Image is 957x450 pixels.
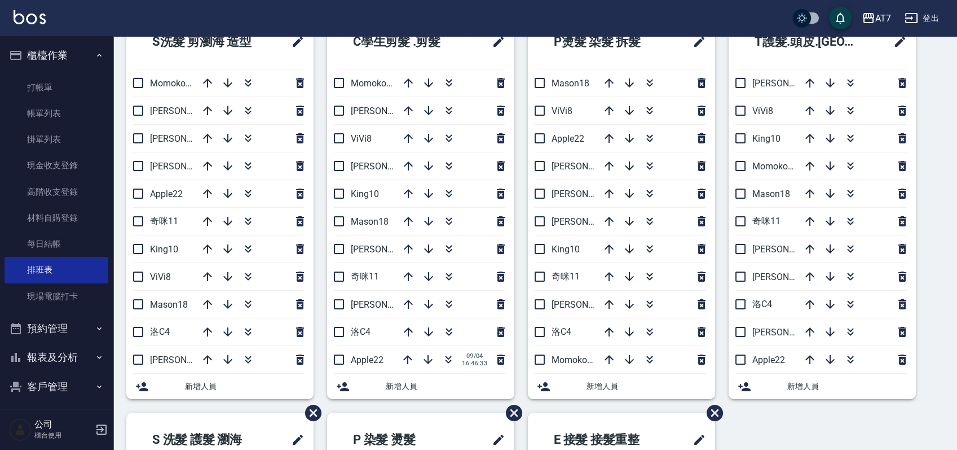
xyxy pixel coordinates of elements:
div: 新增人員 [126,374,314,399]
h2: C學生剪髮 .剪髮 [336,21,471,62]
img: Person [9,418,32,441]
span: 奇咪11 [150,216,178,226]
span: Apple22 [552,133,584,144]
span: ViVi8 [150,272,171,282]
a: 打帳單 [5,75,108,101]
h2: P燙髮 染髮 拆髮 [537,21,672,62]
button: 客戶管理 [5,372,108,401]
span: Momoko12 [552,355,597,365]
button: 預約管理 [5,314,108,343]
span: 修改班表的標題 [284,28,305,55]
a: 高階收支登錄 [5,179,108,205]
span: 洛C4 [150,326,170,337]
span: Mason18 [552,78,589,89]
span: 09/04 [462,352,487,360]
span: [PERSON_NAME]9 [150,106,223,116]
span: King10 [552,244,580,255]
span: ViVi8 [351,133,372,144]
div: 新增人員 [729,374,916,399]
span: 修改班表的標題 [686,28,706,55]
span: [PERSON_NAME]7 [552,299,624,310]
span: 洛C4 [351,326,371,337]
h2: S洗髮 剪瀏海 造型 [135,21,276,62]
a: 掛單列表 [5,126,108,152]
h2: T護髮.頭皮.[GEOGRAPHIC_DATA] [738,21,879,62]
span: King10 [752,133,780,144]
span: ViVi8 [752,106,773,116]
span: ViVi8 [552,106,572,116]
span: [PERSON_NAME]7 [150,355,223,365]
span: [PERSON_NAME]2 [351,161,424,172]
button: save [829,7,852,29]
div: 新增人員 [327,374,514,399]
div: AT7 [875,11,891,25]
button: 員工及薪資 [5,401,108,430]
button: 報表及分析 [5,343,108,372]
span: [PERSON_NAME]7 [351,299,424,310]
span: King10 [351,189,379,199]
span: [PERSON_NAME]2 [150,161,223,172]
span: Momoko12 [752,161,798,172]
span: [PERSON_NAME]6 [752,244,825,255]
span: 刪除班表 [297,396,323,430]
a: 現場電腦打卡 [5,283,108,309]
button: 登出 [900,8,943,29]
span: Mason18 [752,189,790,199]
span: [PERSON_NAME]6 [351,244,424,255]
div: 新增人員 [528,374,715,399]
a: 帳單列表 [5,101,108,126]
span: [PERSON_NAME]2 [552,161,624,172]
span: 修改班表的標題 [485,28,505,55]
span: Apple22 [752,355,785,365]
button: AT7 [857,7,896,30]
span: 奇咪11 [552,271,580,282]
span: [PERSON_NAME]6 [150,133,223,144]
span: Momoko12 [351,78,396,89]
span: 新增人員 [787,381,907,392]
span: 洛C4 [552,326,571,337]
span: 新增人員 [586,381,706,392]
span: 刪除班表 [698,396,725,430]
span: Mason18 [351,216,389,227]
span: [PERSON_NAME]7 [752,327,825,338]
img: Logo [14,10,46,24]
span: Mason18 [150,299,188,310]
span: [PERSON_NAME]9 [552,216,624,227]
span: 奇咪11 [752,216,780,226]
span: Apple22 [150,189,183,199]
p: 櫃台使用 [34,430,92,440]
a: 現金收支登錄 [5,152,108,178]
span: [PERSON_NAME]9 [351,106,424,116]
span: 奇咪11 [351,271,379,282]
span: [PERSON_NAME]2 [752,78,825,89]
button: 櫃檯作業 [5,41,108,70]
a: 排班表 [5,257,108,283]
span: [PERSON_NAME]6 [552,189,624,199]
span: 新增人員 [386,381,505,392]
span: 刪除班表 [497,396,524,430]
span: King10 [150,244,178,255]
a: 每日結帳 [5,231,108,257]
span: 洛C4 [752,299,772,309]
span: Momoko12 [150,78,196,89]
span: 16:46:33 [462,360,487,367]
span: [PERSON_NAME]9 [752,272,825,282]
a: 材料自購登錄 [5,205,108,231]
h5: 公司 [34,419,92,430]
span: Apple22 [351,355,383,365]
span: 修改班表的標題 [887,28,907,55]
span: 新增人員 [185,381,305,392]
